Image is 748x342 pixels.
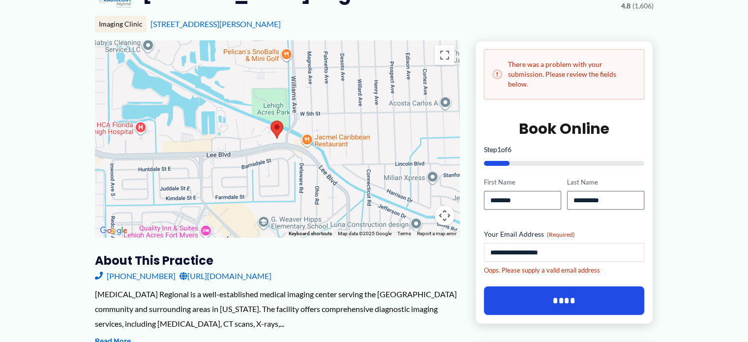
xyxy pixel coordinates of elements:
[435,206,454,225] button: Map camera controls
[508,145,511,154] span: 6
[484,178,561,187] label: First Name
[180,269,271,283] a: [URL][DOMAIN_NAME]
[338,231,391,236] span: Map data ©2025 Google
[484,229,645,239] label: Your Email Address
[497,145,501,154] span: 1
[95,253,459,268] h3: About this practice
[95,287,459,331] div: [MEDICAL_DATA] Regional is a well-established medical imaging center serving the [GEOGRAPHIC_DATA...
[289,230,332,237] button: Keyboard shortcuts
[97,224,130,237] a: Open this area in Google Maps (opens a new window)
[397,231,411,236] a: Terms
[417,231,456,236] a: Report a map error
[97,224,130,237] img: Google
[567,178,644,187] label: Last Name
[95,269,176,283] a: [PHONE_NUMBER]
[492,60,636,89] h2: There was a problem with your submission. Please review the fields below.
[95,16,147,32] div: Imaging Clinic
[484,146,645,153] p: Step of
[150,19,281,29] a: [STREET_ADDRESS][PERSON_NAME]
[435,45,454,65] button: Toggle fullscreen view
[484,119,645,138] h2: Book Online
[484,266,645,275] div: Oops. Please supply a valid email address
[547,231,575,238] span: (Required)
